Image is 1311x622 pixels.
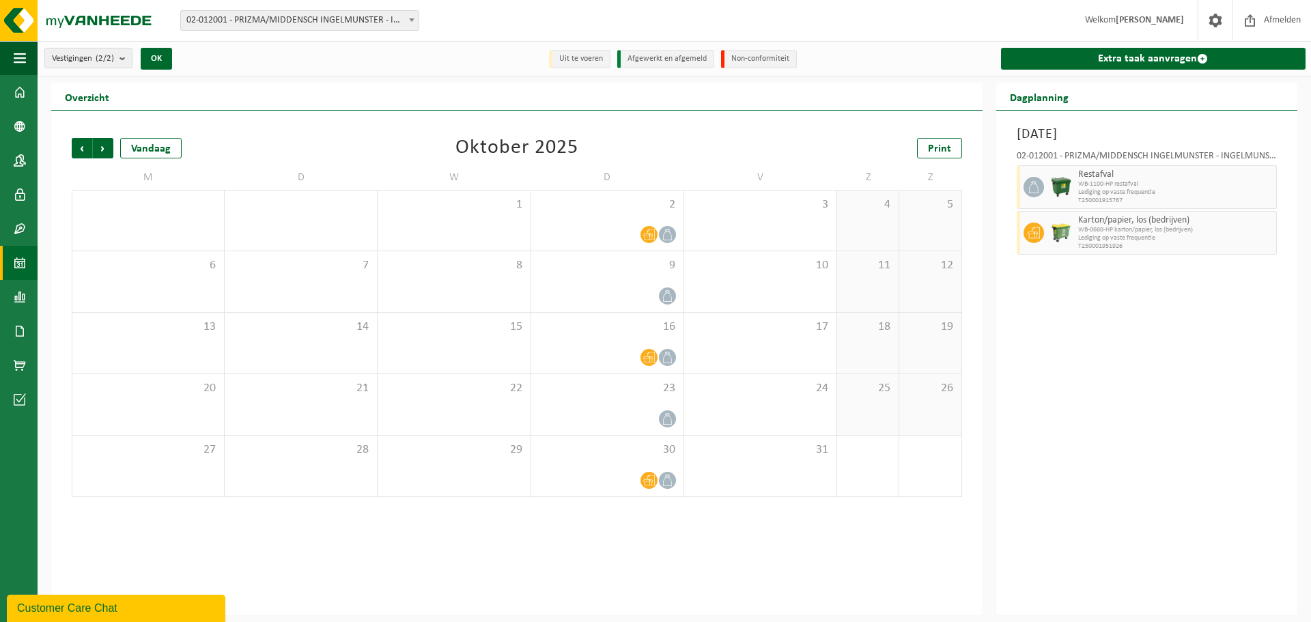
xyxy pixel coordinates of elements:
[180,10,419,31] span: 02-012001 - PRIZMA/MIDDENSCH INGELMUNSTER - INGELMUNSTER
[1051,177,1071,197] img: WB-1100-HPE-GN-01
[455,138,578,158] div: Oktober 2025
[79,381,217,396] span: 20
[721,50,797,68] li: Non-conformiteit
[844,320,892,335] span: 18
[1078,188,1273,197] span: Lediging op vaste frequentie
[538,258,677,273] span: 9
[231,442,370,457] span: 28
[79,258,217,273] span: 6
[538,320,677,335] span: 16
[93,138,113,158] span: Volgende
[1116,15,1184,25] strong: [PERSON_NAME]
[52,48,114,69] span: Vestigingen
[181,11,419,30] span: 02-012001 - PRIZMA/MIDDENSCH INGELMUNSTER - INGELMUNSTER
[384,320,523,335] span: 15
[384,197,523,212] span: 1
[384,258,523,273] span: 8
[538,197,677,212] span: 2
[51,83,123,110] h2: Overzicht
[384,442,523,457] span: 29
[1078,169,1273,180] span: Restafval
[231,381,370,396] span: 21
[120,138,182,158] div: Vandaag
[538,381,677,396] span: 23
[906,197,954,212] span: 5
[1078,242,1273,251] span: T250001951926
[928,143,951,154] span: Print
[691,258,830,273] span: 10
[691,442,830,457] span: 31
[917,138,962,158] a: Print
[1051,223,1071,243] img: WB-0660-HPE-GN-50
[906,381,954,396] span: 26
[378,165,531,190] td: W
[79,442,217,457] span: 27
[1078,197,1273,205] span: T250001915767
[684,165,837,190] td: V
[79,320,217,335] span: 13
[906,258,954,273] span: 12
[906,320,954,335] span: 19
[231,320,370,335] span: 14
[844,381,892,396] span: 25
[44,48,132,68] button: Vestigingen(2/2)
[844,197,892,212] span: 4
[531,165,684,190] td: D
[1078,234,1273,242] span: Lediging op vaste frequentie
[1078,180,1273,188] span: WB-1100-HP restafval
[617,50,714,68] li: Afgewerkt en afgemeld
[225,165,378,190] td: D
[384,381,523,396] span: 22
[1078,226,1273,234] span: WB-0660-HP karton/papier, los (bedrijven)
[899,165,961,190] td: Z
[72,165,225,190] td: M
[691,197,830,212] span: 3
[549,50,610,68] li: Uit te voeren
[1001,48,1306,70] a: Extra taak aanvragen
[837,165,899,190] td: Z
[1017,124,1277,145] h3: [DATE]
[1078,215,1273,226] span: Karton/papier, los (bedrijven)
[231,258,370,273] span: 7
[7,592,228,622] iframe: chat widget
[844,258,892,273] span: 11
[141,48,172,70] button: OK
[691,381,830,396] span: 24
[996,83,1082,110] h2: Dagplanning
[1017,152,1277,165] div: 02-012001 - PRIZMA/MIDDENSCH INGELMUNSTER - INGELMUNSTER
[96,54,114,63] count: (2/2)
[538,442,677,457] span: 30
[691,320,830,335] span: 17
[72,138,92,158] span: Vorige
